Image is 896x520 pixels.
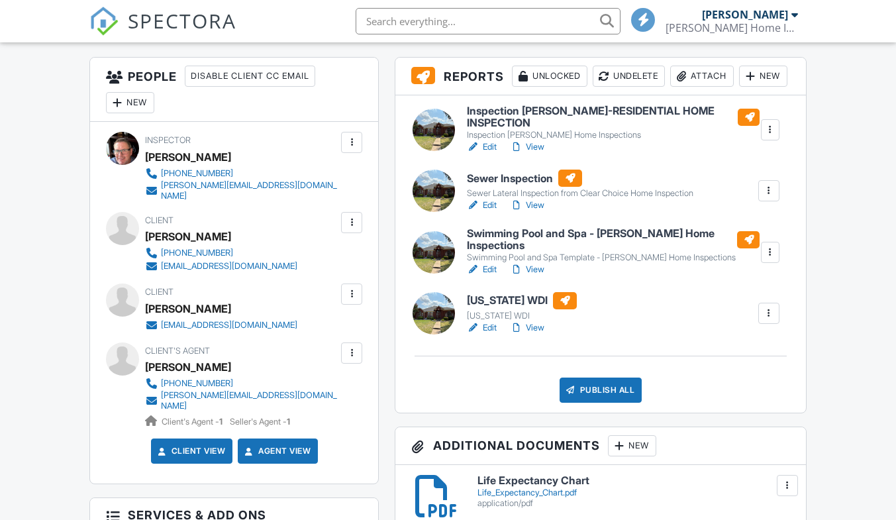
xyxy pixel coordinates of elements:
a: [PHONE_NUMBER] [145,246,297,260]
a: View [510,199,544,212]
div: [PERSON_NAME] [145,227,231,246]
a: [PHONE_NUMBER] [145,167,338,180]
a: [US_STATE] WDI [US_STATE] WDI [467,292,577,321]
div: Unlocked [512,66,587,87]
span: Client's Agent - [162,417,224,427]
div: [PERSON_NAME] [145,147,231,167]
div: Attach [670,66,734,87]
div: [EMAIL_ADDRESS][DOMAIN_NAME] [161,320,297,331]
span: Client's Agent [145,346,210,356]
div: [PHONE_NUMBER] [161,378,233,389]
a: Edit [467,321,497,335]
a: View [510,140,544,154]
a: Edit [467,140,497,154]
a: [PERSON_NAME][EMAIL_ADDRESS][DOMAIN_NAME] [145,180,338,201]
div: Undelete [593,66,665,87]
h6: [US_STATE] WDI [467,292,577,309]
strong: 1 [287,417,290,427]
h6: Life Expectancy Chart [477,475,790,487]
span: Client [145,287,174,297]
a: Life Expectancy Chart Life_Expectancy_Chart.pdf application/pdf [477,475,790,509]
a: View [510,321,544,335]
div: [PERSON_NAME][EMAIL_ADDRESS][DOMAIN_NAME] [161,180,338,201]
div: [PERSON_NAME] [145,299,231,319]
h3: Reports [395,58,805,95]
a: Swimming Pool and Spa - [PERSON_NAME] Home Inspections Swimming Pool and Spa Template - [PERSON_N... [467,228,760,263]
span: SPECTORA [128,7,236,34]
div: [PERSON_NAME][EMAIL_ADDRESS][DOMAIN_NAME] [161,390,338,411]
a: [EMAIL_ADDRESS][DOMAIN_NAME] [145,260,297,273]
h3: People [90,58,378,122]
a: SPECTORA [89,18,236,46]
a: Agent View [242,444,311,458]
h6: Sewer Inspection [467,170,693,187]
div: New [608,435,656,456]
div: New [106,92,154,113]
a: Sewer Inspection Sewer Lateral Inspection from Clear Choice Home Inspection [467,170,693,199]
img: The Best Home Inspection Software - Spectora [89,7,119,36]
span: Seller's Agent - [230,417,290,427]
h3: Additional Documents [395,427,805,465]
a: Inspection [PERSON_NAME]-RESIDENTIAL HOME INSPECTION Inspection [PERSON_NAME] Home Inspections [467,105,760,140]
div: [PHONE_NUMBER] [161,248,233,258]
div: [PERSON_NAME] [702,8,788,21]
div: [US_STATE] WDI [467,311,577,321]
div: [EMAIL_ADDRESS][DOMAIN_NAME] [161,261,297,272]
h6: Inspection [PERSON_NAME]-RESIDENTIAL HOME INSPECTION [467,105,760,129]
a: [PHONE_NUMBER] [145,377,338,390]
a: Edit [467,199,497,212]
div: application/pdf [477,498,790,509]
span: Client [145,215,174,225]
div: Life_Expectancy_Chart.pdf [477,488,790,498]
div: Publish All [560,378,642,403]
div: Swimming Pool and Spa Template - [PERSON_NAME] Home Inspections [467,252,760,263]
div: Inspection [PERSON_NAME] Home Inspections [467,130,760,140]
strong: 1 [219,417,223,427]
div: Sewer Lateral Inspection from Clear Choice Home Inspection [467,188,693,199]
div: New [739,66,787,87]
a: [EMAIL_ADDRESS][DOMAIN_NAME] [145,319,297,332]
a: [PERSON_NAME][EMAIL_ADDRESS][DOMAIN_NAME] [145,390,338,411]
a: [PERSON_NAME] [145,357,231,377]
h6: Swimming Pool and Spa - [PERSON_NAME] Home Inspections [467,228,760,251]
span: Inspector [145,135,191,145]
a: Client View [156,444,226,458]
input: Search everything... [356,8,621,34]
div: Disable Client CC Email [185,66,315,87]
a: Edit [467,263,497,276]
a: View [510,263,544,276]
div: McGee Home Inspections [666,21,798,34]
div: [PHONE_NUMBER] [161,168,233,179]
